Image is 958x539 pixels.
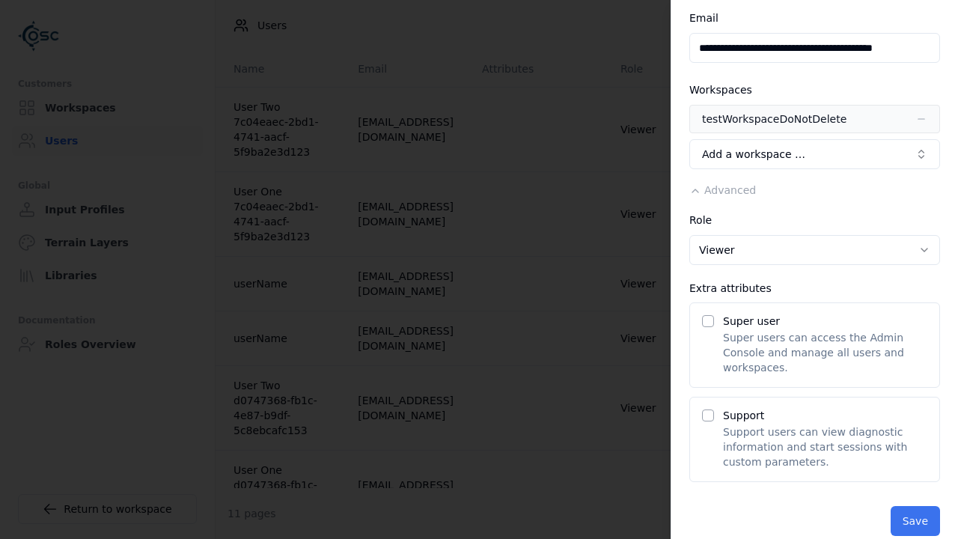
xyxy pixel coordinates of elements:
p: Super users can access the Admin Console and manage all users and workspaces. [723,330,927,375]
label: Email [689,12,718,24]
div: testWorkspaceDoNotDelete [702,112,846,127]
label: Super user [723,315,780,327]
button: Save [891,506,940,536]
div: Extra attributes [689,283,940,293]
span: Add a workspace … [702,147,805,162]
label: Support [723,409,764,421]
button: Advanced [689,183,756,198]
span: Advanced [704,184,756,196]
p: Support users can view diagnostic information and start sessions with custom parameters. [723,424,927,469]
label: Role [689,214,712,226]
label: Workspaces [689,84,752,96]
